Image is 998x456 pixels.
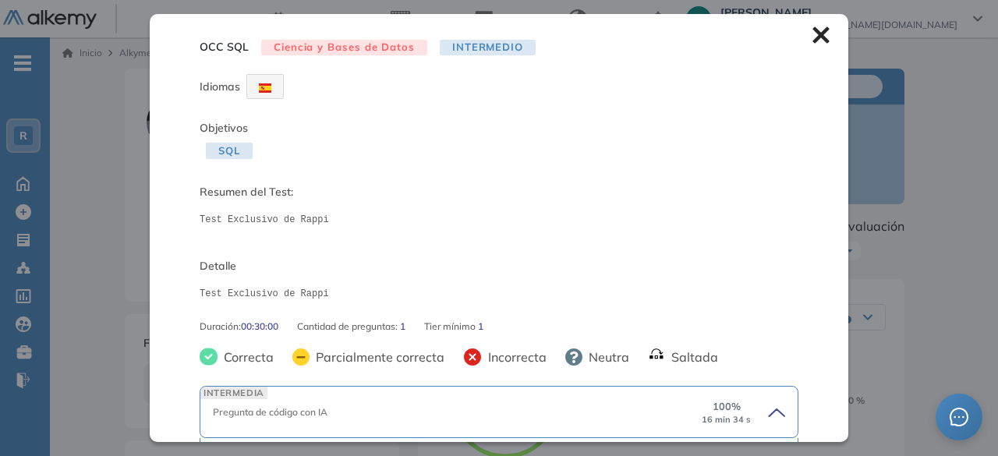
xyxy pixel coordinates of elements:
[259,83,271,93] img: ESP
[440,40,536,56] span: Intermedio
[713,399,741,414] span: 100 %
[241,320,278,334] span: 00:30:00
[200,39,249,55] span: OCC SQL
[297,320,400,334] span: Cantidad de preguntas:
[200,121,248,135] span: Objetivos
[424,320,478,334] span: Tier mínimo
[200,387,267,398] span: INTERMEDIA
[702,415,751,425] small: 16 min 34 s
[218,348,274,366] span: Correcta
[213,405,702,419] div: Pregunta de código con IA
[200,320,241,334] span: Duración :
[482,348,547,366] span: Incorrecta
[665,348,718,366] span: Saltada
[206,143,253,159] span: SQL
[200,184,798,200] span: Resumen del Test:
[478,320,483,334] span: 1
[261,40,427,56] span: Ciencia y Bases de Datos
[200,287,798,301] pre: Test Exclusivo de Rappi
[400,320,405,334] span: 1
[200,213,798,227] pre: Test Exclusivo de Rappi
[582,348,629,366] span: Neutra
[310,348,444,366] span: Parcialmente correcta
[949,407,969,427] span: message
[200,258,798,274] span: Detalle
[200,80,240,94] span: Idiomas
